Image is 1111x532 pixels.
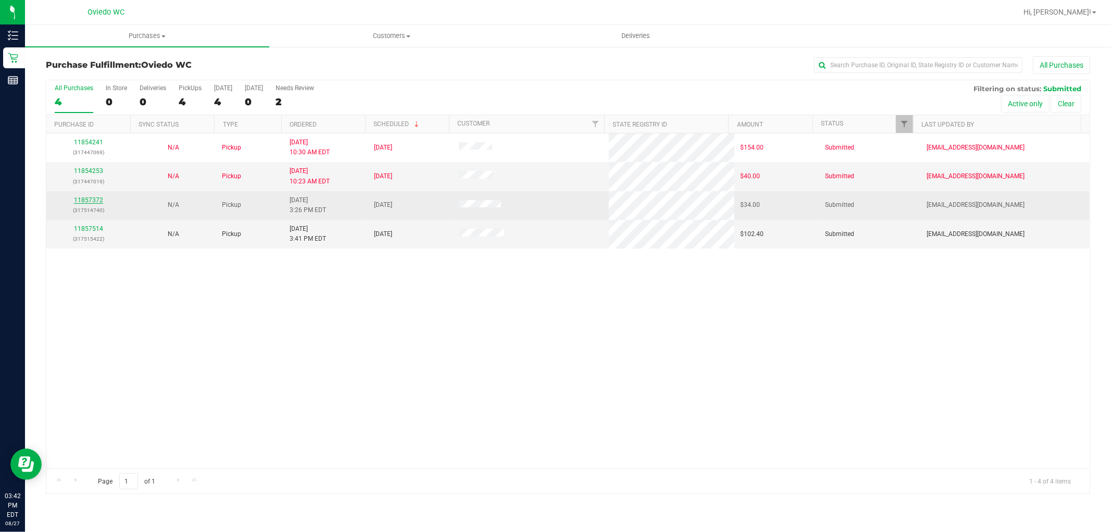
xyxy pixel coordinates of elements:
[825,200,854,210] span: Submitted
[46,60,394,70] h3: Purchase Fulfillment:
[168,201,179,208] span: Not Applicable
[168,200,179,210] button: N/A
[1023,8,1091,16] span: Hi, [PERSON_NAME]!
[179,84,202,92] div: PickUps
[290,195,326,215] span: [DATE] 3:26 PM EDT
[245,96,263,108] div: 0
[514,25,758,47] a: Deliveries
[106,96,127,108] div: 0
[927,229,1025,239] span: [EMAIL_ADDRESS][DOMAIN_NAME]
[921,121,974,128] a: Last Updated By
[8,75,18,85] inline-svg: Reports
[290,166,330,186] span: [DATE] 10:23 AM EDT
[74,196,103,204] a: 11857372
[53,147,124,157] p: (317447069)
[290,224,326,244] span: [DATE] 3:41 PM EDT
[53,205,124,215] p: (317514740)
[55,96,93,108] div: 4
[5,491,20,519] p: 03:42 PM EDT
[141,60,192,70] span: Oviedo WC
[825,229,854,239] span: Submitted
[88,8,125,17] span: Oviedo WC
[168,171,179,181] button: N/A
[168,172,179,180] span: Not Applicable
[741,143,764,153] span: $154.00
[168,144,179,151] span: Not Applicable
[8,53,18,63] inline-svg: Retail
[245,84,263,92] div: [DATE]
[1043,84,1081,93] span: Submitted
[458,120,490,127] a: Customer
[55,84,93,92] div: All Purchases
[1033,56,1090,74] button: All Purchases
[374,143,392,153] span: [DATE]
[276,96,314,108] div: 2
[276,84,314,92] div: Needs Review
[89,473,164,489] span: Page of 1
[53,234,124,244] p: (317515422)
[5,519,20,527] p: 08/27
[222,229,241,239] span: Pickup
[222,200,241,210] span: Pickup
[168,230,179,238] span: Not Applicable
[74,139,103,146] a: 11854241
[290,121,317,128] a: Ordered
[927,171,1025,181] span: [EMAIL_ADDRESS][DOMAIN_NAME]
[927,143,1025,153] span: [EMAIL_ADDRESS][DOMAIN_NAME]
[821,120,843,127] a: Status
[53,177,124,187] p: (317447019)
[222,143,241,153] span: Pickup
[1021,473,1079,489] span: 1 - 4 of 4 items
[1001,95,1050,113] button: Active only
[214,84,232,92] div: [DATE]
[139,121,179,128] a: Sync Status
[119,473,138,489] input: 1
[25,31,269,41] span: Purchases
[374,229,392,239] span: [DATE]
[168,143,179,153] button: N/A
[896,115,913,133] a: Filter
[927,200,1025,210] span: [EMAIL_ADDRESS][DOMAIN_NAME]
[270,31,513,41] span: Customers
[741,171,760,181] span: $40.00
[607,31,664,41] span: Deliveries
[613,121,668,128] a: State Registry ID
[374,120,421,128] a: Scheduled
[825,171,854,181] span: Submitted
[825,143,854,153] span: Submitted
[74,225,103,232] a: 11857514
[54,121,94,128] a: Purchase ID
[737,121,763,128] a: Amount
[374,171,392,181] span: [DATE]
[814,57,1022,73] input: Search Purchase ID, Original ID, State Registry ID or Customer Name...
[223,121,238,128] a: Type
[106,84,127,92] div: In Store
[140,84,166,92] div: Deliveries
[25,25,269,47] a: Purchases
[741,229,764,239] span: $102.40
[269,25,514,47] a: Customers
[741,200,760,210] span: $34.00
[168,229,179,239] button: N/A
[74,167,103,175] a: 11854253
[374,200,392,210] span: [DATE]
[10,449,42,480] iframe: Resource center
[1051,95,1081,113] button: Clear
[222,171,241,181] span: Pickup
[179,96,202,108] div: 4
[140,96,166,108] div: 0
[214,96,232,108] div: 4
[290,138,330,157] span: [DATE] 10:30 AM EDT
[587,115,604,133] a: Filter
[973,84,1041,93] span: Filtering on status:
[8,30,18,41] inline-svg: Inventory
